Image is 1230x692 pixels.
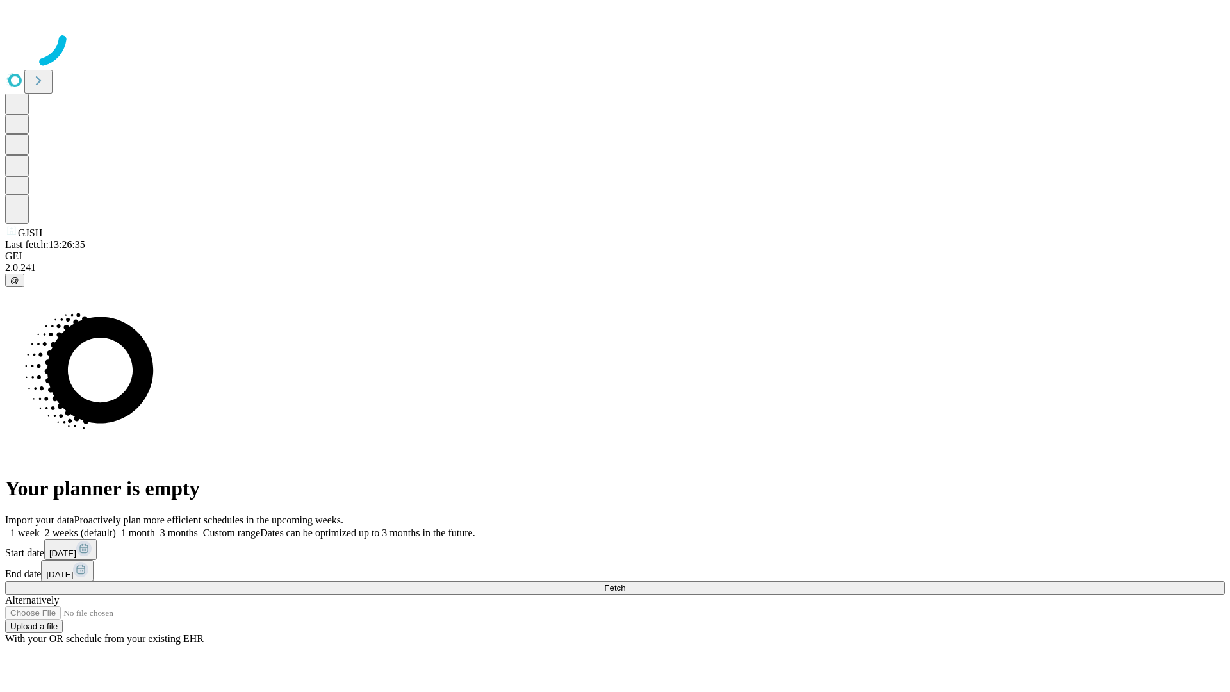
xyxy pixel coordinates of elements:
[5,251,1225,262] div: GEI
[45,527,116,538] span: 2 weeks (default)
[5,515,74,525] span: Import your data
[203,527,260,538] span: Custom range
[5,477,1225,500] h1: Your planner is empty
[121,527,155,538] span: 1 month
[5,620,63,633] button: Upload a file
[46,570,73,579] span: [DATE]
[18,227,42,238] span: GJSH
[5,539,1225,560] div: Start date
[5,595,59,605] span: Alternatively
[5,633,204,644] span: With your OR schedule from your existing EHR
[5,560,1225,581] div: End date
[74,515,343,525] span: Proactively plan more efficient schedules in the upcoming weeks.
[160,527,198,538] span: 3 months
[5,274,24,287] button: @
[10,527,40,538] span: 1 week
[604,583,625,593] span: Fetch
[49,548,76,558] span: [DATE]
[44,539,97,560] button: [DATE]
[41,560,94,581] button: [DATE]
[260,527,475,538] span: Dates can be optimized up to 3 months in the future.
[5,239,85,250] span: Last fetch: 13:26:35
[5,262,1225,274] div: 2.0.241
[10,276,19,285] span: @
[5,581,1225,595] button: Fetch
